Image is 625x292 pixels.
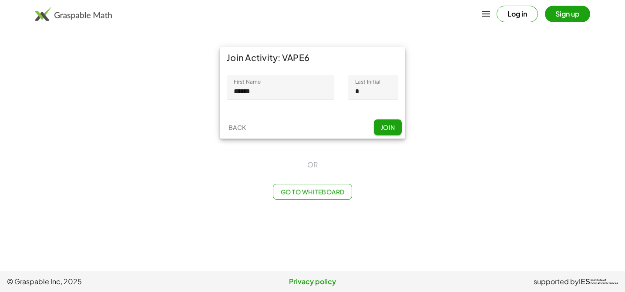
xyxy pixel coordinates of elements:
span: Go to Whiteboard [280,188,344,196]
span: Institute of Education Sciences [591,279,618,285]
span: IES [579,278,590,286]
div: Join Activity: VAPE6 [220,47,405,68]
span: Join [380,123,395,131]
a: IESInstitute ofEducation Sciences [579,276,618,287]
span: Back [228,123,246,131]
span: OR [307,160,318,170]
button: Back [223,119,251,135]
button: Sign up [545,6,590,22]
span: supported by [534,276,579,287]
button: Join [374,119,402,135]
a: Privacy policy [211,276,414,287]
button: Log in [497,6,538,22]
button: Go to Whiteboard [273,184,352,200]
span: © Graspable Inc, 2025 [7,276,211,287]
